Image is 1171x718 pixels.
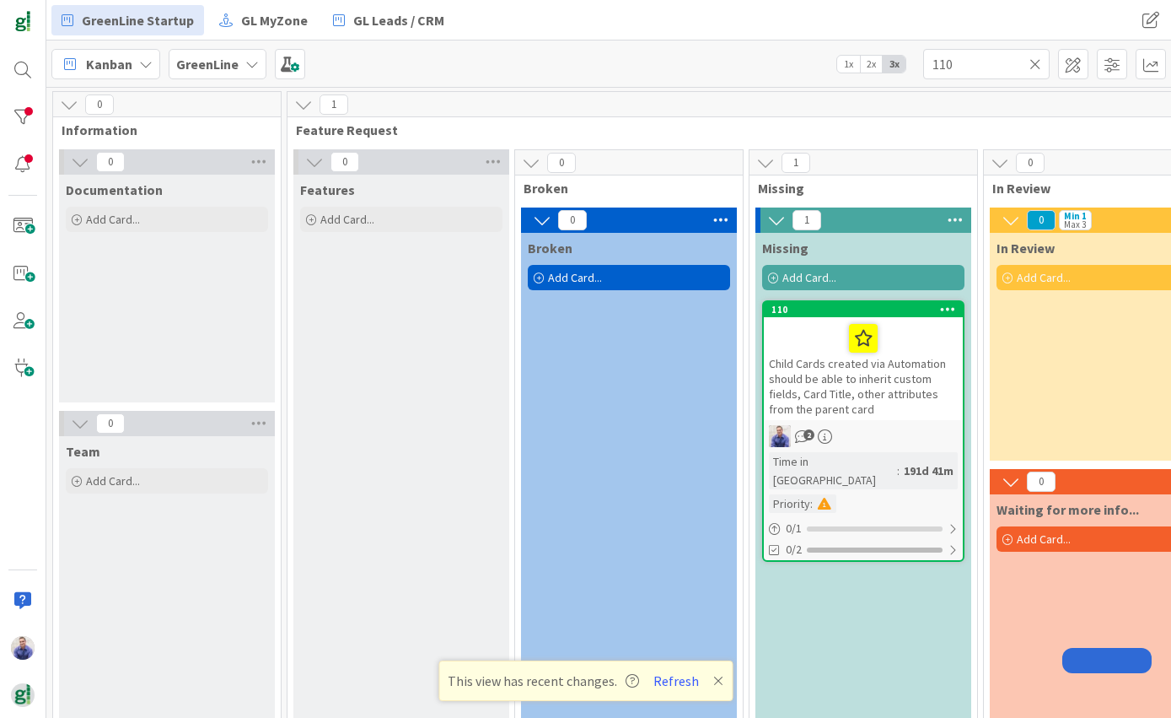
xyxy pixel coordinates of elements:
div: Time in [GEOGRAPHIC_DATA] [769,452,897,489]
div: 110Child Cards created via Automation should be able to inherit custom fields, Card Title, other ... [764,302,963,420]
span: Missing [758,180,956,197]
span: 0 [1016,153,1045,173]
span: Add Card... [782,270,836,285]
div: Priority [769,494,810,513]
span: Information [62,121,260,138]
span: 1x [837,56,860,73]
span: 0 [558,210,587,230]
span: GL Leads / CRM [353,10,444,30]
span: 0 [1027,472,1056,492]
div: 191d 41m [900,462,958,480]
span: Documentation [66,181,163,198]
span: 0 [85,94,114,115]
span: Kanban [86,54,132,74]
span: 2 [803,429,814,440]
a: GL Leads / CRM [323,5,454,35]
a: GreenLine Startup [51,5,204,35]
span: Team [66,443,100,460]
span: 0/2 [786,541,802,559]
span: Child Cards created via Automation should be able to inherit custom fields, Card Title, other att... [769,356,946,417]
span: : [810,494,813,513]
b: GreenLine [176,56,239,73]
div: Max 3 [1064,220,1086,229]
input: Quick Filter... [923,49,1050,79]
img: JG [11,636,35,660]
span: Waiting for more info... [996,501,1139,518]
div: JG [764,425,963,447]
span: Broken [528,240,572,256]
span: GreenLine Startup [82,10,194,30]
span: Broken [524,180,722,197]
span: 0 [96,152,125,172]
span: Add Card... [320,212,374,227]
span: 0 / 1 [786,520,802,537]
span: Add Card... [1017,270,1071,285]
span: : [897,462,900,480]
span: 3x [883,56,905,73]
span: Features [300,181,355,198]
span: Add Card... [548,270,602,285]
div: 110 [764,302,963,317]
div: Min 1 [1064,212,1087,220]
img: Visit kanbanzone.com [11,11,35,35]
span: 1 [792,210,821,230]
div: 0/1 [764,518,963,539]
span: 1 [320,94,348,115]
img: avatar [11,683,35,707]
span: Add Card... [1017,532,1071,547]
a: GL MyZone [209,5,318,35]
span: 0 [96,413,125,434]
span: Add Card... [86,212,140,227]
img: JG [769,425,791,447]
span: In Review [996,240,1055,256]
span: 0 [330,152,359,172]
button: Refresh [647,670,705,692]
div: 110 [771,304,963,316]
span: This view has recent changes. [448,671,639,691]
span: 1 [782,153,810,173]
span: Add Card... [86,473,140,489]
span: 2x [860,56,883,73]
span: Missing [762,240,808,256]
span: GL MyZone [241,10,308,30]
span: 0 [547,153,576,173]
span: 0 [1027,210,1056,230]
